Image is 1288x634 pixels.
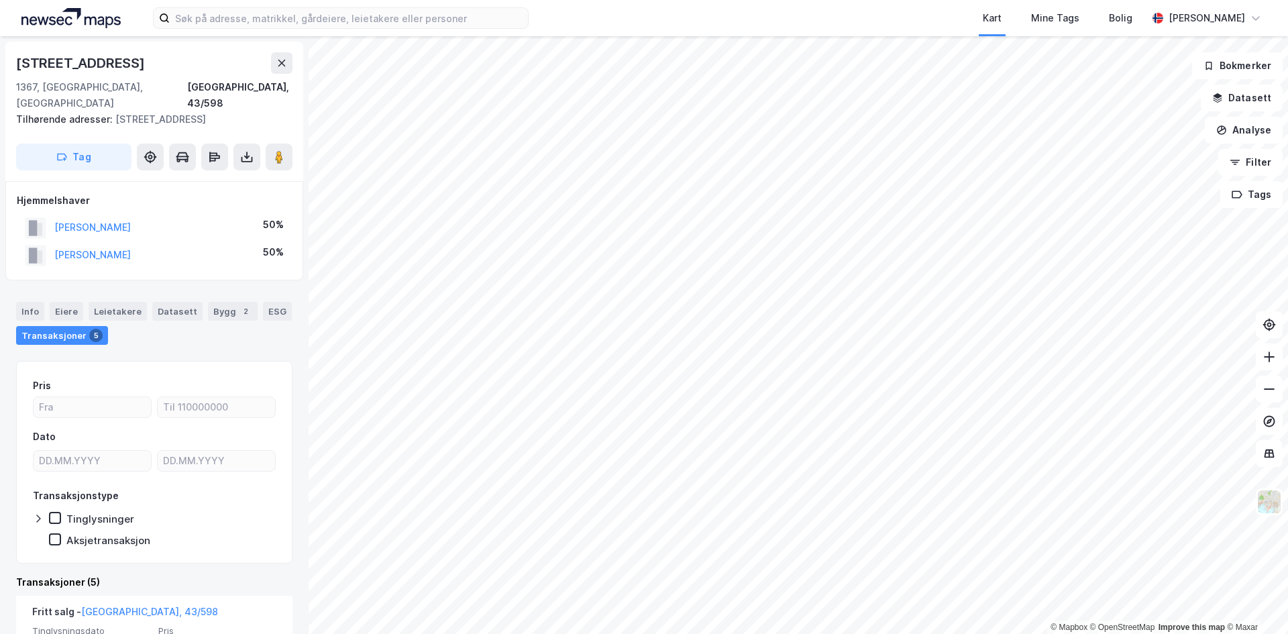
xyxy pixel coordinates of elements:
button: Datasett [1201,85,1283,111]
div: Transaksjoner [16,326,108,345]
button: Tags [1220,181,1283,208]
div: 2 [239,305,252,318]
div: 50% [263,217,284,233]
div: ESG [263,302,292,321]
input: DD.MM.YYYY [158,451,275,471]
div: Bolig [1109,10,1132,26]
div: Tinglysninger [66,513,134,525]
div: Transaksjoner (5) [16,574,292,590]
button: Filter [1218,149,1283,176]
div: [STREET_ADDRESS] [16,52,148,74]
a: Mapbox [1051,623,1087,632]
a: OpenStreetMap [1090,623,1155,632]
div: [PERSON_NAME] [1169,10,1245,26]
div: [STREET_ADDRESS] [16,111,282,127]
img: logo.a4113a55bc3d86da70a041830d287a7e.svg [21,8,121,28]
img: Z [1256,489,1282,515]
div: 5 [89,329,103,342]
button: Bokmerker [1192,52,1283,79]
div: Dato [33,429,56,445]
iframe: Chat Widget [1221,570,1288,634]
input: Søk på adresse, matrikkel, gårdeiere, leietakere eller personer [170,8,528,28]
input: DD.MM.YYYY [34,451,151,471]
div: 1367, [GEOGRAPHIC_DATA], [GEOGRAPHIC_DATA] [16,79,187,111]
div: 50% [263,244,284,260]
div: Bygg [208,302,258,321]
button: Analyse [1205,117,1283,144]
div: Leietakere [89,302,147,321]
a: Improve this map [1159,623,1225,632]
div: [GEOGRAPHIC_DATA], 43/598 [187,79,292,111]
a: [GEOGRAPHIC_DATA], 43/598 [81,606,218,617]
div: Info [16,302,44,321]
input: Fra [34,397,151,417]
div: Hjemmelshaver [17,193,292,209]
div: Eiere [50,302,83,321]
div: Datasett [152,302,203,321]
button: Tag [16,144,131,170]
div: Kart [983,10,1002,26]
div: Kontrollprogram for chat [1221,570,1288,634]
div: Transaksjonstype [33,488,119,504]
input: Til 110000000 [158,397,275,417]
span: Tilhørende adresser: [16,113,115,125]
div: Pris [33,378,51,394]
div: Mine Tags [1031,10,1079,26]
div: Aksjetransaksjon [66,534,150,547]
div: Fritt salg - [32,604,218,625]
